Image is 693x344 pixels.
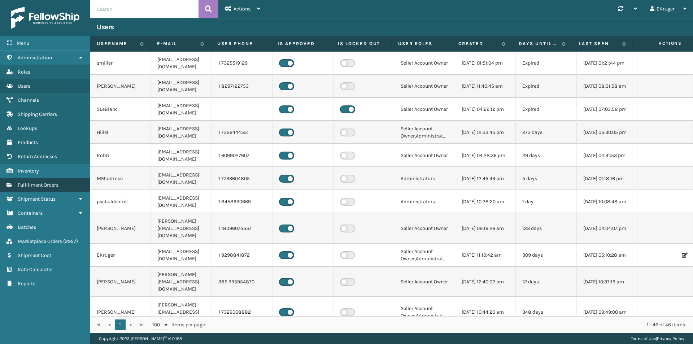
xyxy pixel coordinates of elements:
[516,121,576,144] td: 273 days
[212,297,273,327] td: 1 7326008882
[90,190,151,213] td: pschuldenfrei
[577,213,637,244] td: [DATE] 04:04:07 pm
[115,319,126,330] a: 1
[151,52,212,75] td: [EMAIL_ADDRESS][DOMAIN_NAME]
[577,144,637,167] td: [DATE] 04:31:53 pm
[631,333,684,344] div: |
[18,69,30,75] span: Roles
[151,75,212,98] td: [EMAIL_ADDRESS][DOMAIN_NAME]
[394,75,455,98] td: Seller Account Owner
[516,75,576,98] td: Expired
[18,111,57,117] span: Shipping Carriers
[577,167,637,190] td: [DATE] 01:18:16 pm
[151,167,212,190] td: [EMAIL_ADDRESS][DOMAIN_NAME]
[577,121,637,144] td: [DATE] 05:30:05 pm
[18,210,43,216] span: Containers
[11,7,79,29] img: logo
[18,55,52,61] span: Administration
[394,244,455,267] td: Seller Account Owner,Administrators
[18,83,30,89] span: Users
[516,297,576,327] td: 348 days
[90,98,151,121] td: SLeBlanc
[455,190,516,213] td: [DATE] 10:38:20 am
[17,40,29,46] span: Menu
[516,244,576,267] td: 309 days
[212,267,273,297] td: 385 995954870
[151,297,212,327] td: [PERSON_NAME][EMAIL_ADDRESS][DOMAIN_NAME]
[394,167,455,190] td: Administrators
[152,321,163,328] span: 100
[90,267,151,297] td: [PERSON_NAME]
[212,244,273,267] td: 1 9298841872
[635,38,686,49] span: Actions
[455,121,516,144] td: [DATE] 12:33:45 pm
[151,244,212,267] td: [EMAIL_ADDRESS][DOMAIN_NAME]
[577,52,637,75] td: [DATE] 01:21:44 pm
[516,267,576,297] td: 12 days
[151,213,212,244] td: [PERSON_NAME][EMAIL_ADDRESS][DOMAIN_NAME]
[516,213,576,244] td: 123 days
[394,190,455,213] td: Administrators
[90,244,151,267] td: EKruger
[157,40,197,47] label: E-mail
[577,75,637,98] td: [DATE] 08:31:58 am
[18,238,62,244] span: Marketplace Orders
[97,40,136,47] label: Username
[455,244,516,267] td: [DATE] 11:10:42 am
[63,238,78,244] span: ( 2957 )
[97,23,114,31] h3: Users
[151,267,212,297] td: [PERSON_NAME][EMAIL_ADDRESS][DOMAIN_NAME]
[577,190,637,213] td: [DATE] 10:08:48 am
[516,190,576,213] td: 1 day
[90,144,151,167] td: RobG
[394,213,455,244] td: Seller Account Owner
[455,167,516,190] td: [DATE] 12:45:49 pm
[18,153,57,160] span: Return Addresses
[217,40,264,47] label: User phone
[18,280,35,287] span: Reports
[579,40,619,47] label: Last Seen
[394,297,455,327] td: Seller Account Owner,Administrators
[455,98,516,121] td: [DATE] 04:22:12 pm
[212,75,273,98] td: 1 8297122753
[516,144,576,167] td: 29 days
[215,321,685,328] div: 1 - 46 of 46 items
[516,98,576,121] td: Expired
[90,167,151,190] td: MMontrose
[18,168,39,174] span: Inventory
[394,144,455,167] td: Seller Account Owner
[212,52,273,75] td: 1 7325519129
[657,336,684,341] a: Privacy Policy
[455,144,516,167] td: [DATE] 04:28:36 pm
[212,121,273,144] td: 1 7326444551
[212,167,273,190] td: 1 7733604805
[18,196,56,202] span: Shipment Status
[516,52,576,75] td: Expired
[455,75,516,98] td: [DATE] 11:40:45 am
[151,144,212,167] td: [EMAIL_ADDRESS][DOMAIN_NAME]
[212,144,273,167] td: 1 6099027607
[18,224,36,230] span: Batches
[455,52,516,75] td: [DATE] 01:51:04 pm
[394,52,455,75] td: Seller Account Owner
[212,190,273,213] td: 1 8458930669
[90,213,151,244] td: [PERSON_NAME]
[151,98,212,121] td: [EMAIL_ADDRESS][DOMAIN_NAME]
[682,253,686,258] i: Edit
[338,40,385,47] label: Is Locked Out
[455,297,516,327] td: [DATE] 10:44:20 am
[152,319,205,330] span: items per page
[455,267,516,297] td: [DATE] 12:40:02 pm
[398,40,445,47] label: User Roles
[234,6,250,12] span: Actions
[577,244,637,267] td: [DATE] 05:10:28 am
[519,40,558,47] label: Days until password expires
[516,167,576,190] td: 5 days
[394,267,455,297] td: Seller Account Owner
[90,52,151,75] td: smiller
[577,267,637,297] td: [DATE] 10:37:19 am
[18,97,39,103] span: Channels
[394,121,455,144] td: Seller Account Owner,Administrators
[99,333,182,344] p: Copyright 2023 [PERSON_NAME]™ v 1.0.188
[278,40,324,47] label: Is Approved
